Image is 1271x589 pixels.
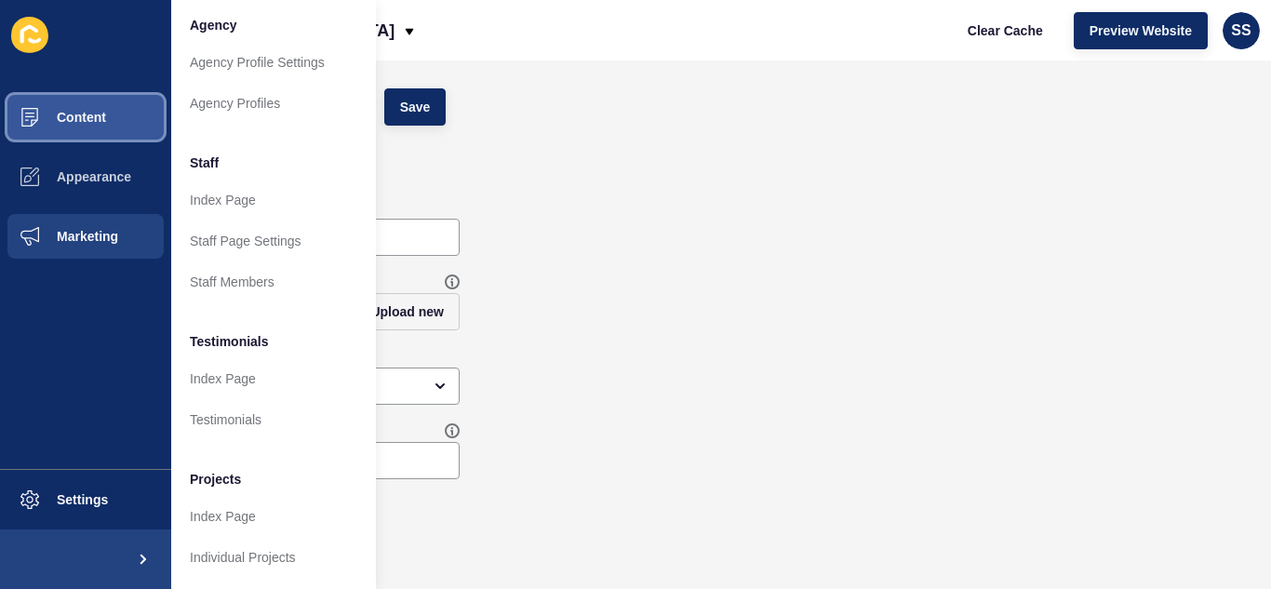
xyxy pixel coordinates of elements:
a: Individual Projects [171,537,376,578]
span: SS [1231,21,1251,40]
span: Upload new [370,302,444,321]
a: Index Page [171,358,376,399]
span: Projects [190,470,241,489]
button: Clear Cache [952,12,1059,49]
a: Testimonials [171,399,376,440]
button: Upload new [355,293,460,330]
a: Index Page [171,180,376,221]
button: Preview Website [1074,12,1208,49]
span: Preview Website [1090,21,1192,40]
span: Staff [190,154,219,172]
a: Staff Members [171,261,376,302]
a: Agency Profile Settings [171,42,376,83]
a: Index Page [171,496,376,537]
a: Staff Page Settings [171,221,376,261]
span: Testimonials [190,332,269,351]
a: Agency Profiles [171,83,376,124]
span: Save [400,98,431,116]
button: Save [384,88,447,126]
span: Clear Cache [968,21,1043,40]
span: Agency [190,16,237,34]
